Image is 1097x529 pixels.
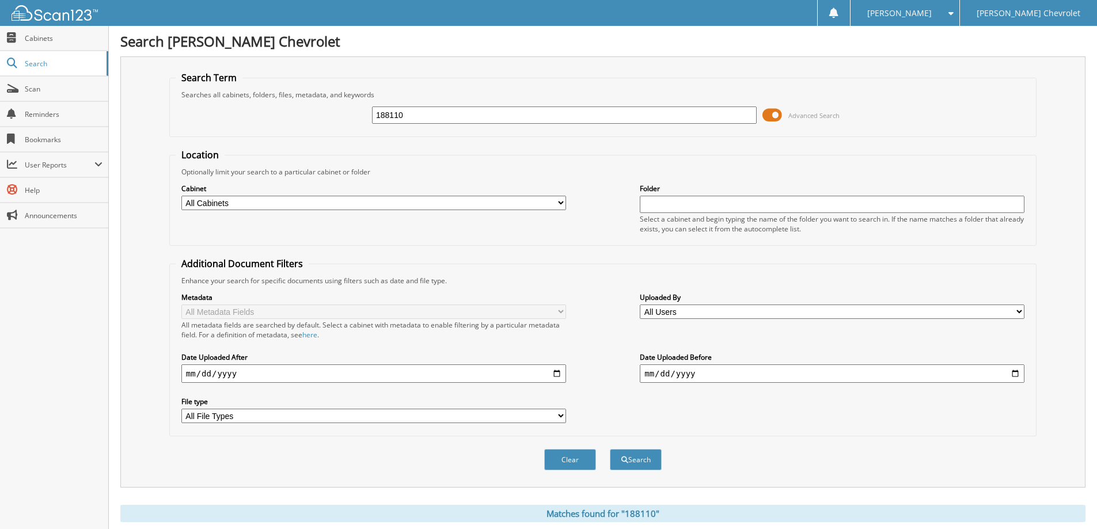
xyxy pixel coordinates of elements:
[181,184,566,193] label: Cabinet
[181,292,566,302] label: Metadata
[610,449,662,470] button: Search
[25,185,103,195] span: Help
[176,167,1030,177] div: Optionally limit your search to a particular cabinet or folder
[25,211,103,220] span: Announcements
[544,449,596,470] button: Clear
[25,84,103,94] span: Scan
[176,276,1030,286] div: Enhance your search for specific documents using filters such as date and file type.
[181,397,566,406] label: File type
[640,292,1024,302] label: Uploaded By
[788,111,840,120] span: Advanced Search
[25,33,103,43] span: Cabinets
[640,352,1024,362] label: Date Uploaded Before
[640,184,1024,193] label: Folder
[25,160,94,170] span: User Reports
[176,90,1030,100] div: Searches all cabinets, folders, files, metadata, and keywords
[181,352,566,362] label: Date Uploaded After
[181,320,566,340] div: All metadata fields are searched by default. Select a cabinet with metadata to enable filtering b...
[25,135,103,144] span: Bookmarks
[640,364,1024,383] input: end
[176,71,242,84] legend: Search Term
[176,257,309,270] legend: Additional Document Filters
[181,364,566,383] input: start
[25,59,101,68] span: Search
[120,505,1085,522] div: Matches found for "188110"
[12,5,98,21] img: scan123-logo-white.svg
[977,10,1080,17] span: [PERSON_NAME] Chevrolet
[176,149,225,161] legend: Location
[640,214,1024,234] div: Select a cabinet and begin typing the name of the folder you want to search in. If the name match...
[302,330,317,340] a: here
[25,109,103,119] span: Reminders
[867,10,932,17] span: [PERSON_NAME]
[120,32,1085,51] h1: Search [PERSON_NAME] Chevrolet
